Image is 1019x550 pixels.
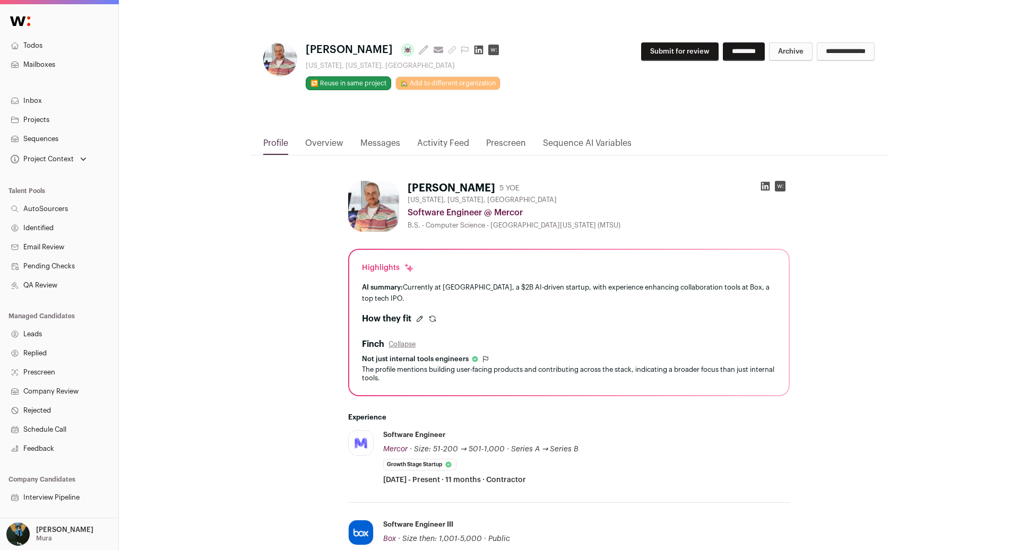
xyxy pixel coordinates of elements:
[6,522,30,546] img: 12031951-medium_jpg
[499,183,520,194] div: 5 YOE
[362,312,411,325] h2: How they fit
[507,444,509,455] span: ·
[306,76,391,90] button: 🔂 Reuse in same project
[349,520,373,545] img: 98788cc4d2b80bd256f4741dcaf6fa8cc3d96aedce1fe197c6e7c8fbb7ef719c.jpg
[362,355,469,363] span: Not just internal tools engineers
[488,535,510,543] span: Public
[769,42,813,61] button: Archive
[408,181,495,196] h1: [PERSON_NAME]
[348,181,399,232] img: a8810cf5050b1a409e9d0ef662d45d5a4eac9c14c418a2afa9c551a7af028b73.jpg
[362,338,384,351] h2: Finch
[383,535,396,543] span: Box
[263,137,288,155] a: Profile
[36,526,93,534] p: [PERSON_NAME]
[383,430,445,440] div: Software Engineer
[306,62,503,70] div: [US_STATE], [US_STATE], [GEOGRAPHIC_DATA]
[4,11,36,32] img: Wellfound
[305,137,343,155] a: Overview
[362,263,414,273] div: Highlights
[8,152,89,167] button: Open dropdown
[484,534,486,544] span: ·
[395,76,500,90] a: 🏡 Add to different organization
[306,42,393,57] span: [PERSON_NAME]
[36,534,52,543] p: Mura
[417,137,469,155] a: Activity Feed
[349,431,373,455] img: 622c21b237d92e95ad0cf25f97817ac6adc211d9acc81813b615149f12aa83a8.png
[398,535,482,543] span: · Size then: 1,001-5,000
[408,196,557,204] span: [US_STATE], [US_STATE], [GEOGRAPHIC_DATA]
[410,446,505,453] span: · Size: 51-200 → 501-1,000
[362,284,403,291] span: AI summary:
[486,137,526,155] a: Prescreen
[383,520,453,529] div: Software Engineer III
[8,155,74,163] div: Project Context
[4,522,96,546] button: Open dropdown
[383,475,526,485] span: [DATE] - Present · 11 months · Contractor
[543,137,632,155] a: Sequence AI Variables
[408,206,790,219] div: Software Engineer @ Mercor
[383,459,456,470] li: Growth Stage Startup
[641,42,719,61] button: Submit for review
[263,42,297,76] img: a8810cf5050b1a409e9d0ef662d45d5a4eac9c14c418a2afa9c551a7af028b73.jpg
[348,413,790,422] h2: Experience
[511,446,579,453] span: Series A → Series B
[362,365,776,382] div: The profile mentions building user-facing products and contributing across the stack, indicating ...
[383,446,408,453] span: Mercor
[408,221,790,230] div: B.S. - Computer Science - [GEOGRAPHIC_DATA][US_STATE] (MTSU)
[360,137,400,155] a: Messages
[362,282,776,304] div: Currently at [GEOGRAPHIC_DATA], a $2B AI-driven startup, with experience enhancing collaboration ...
[388,340,416,348] button: Collapse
